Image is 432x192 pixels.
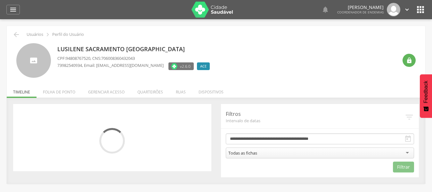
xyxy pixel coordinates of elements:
i: Voltar [12,31,20,38]
button: Filtrar [393,162,414,172]
i:  [322,6,329,13]
span: Coordenador de Endemias [337,10,384,14]
i:  [415,4,426,15]
p: Perfil do Usuário [52,32,84,37]
li: Gerenciar acesso [82,83,131,98]
span: 73982540934 [57,62,82,68]
button: Feedback - Mostrar pesquisa [420,74,432,118]
span: Intervalo de datas [226,118,405,124]
p: , Email: [EMAIL_ADDRESS][DOMAIN_NAME] [57,62,164,68]
i:  [404,135,412,143]
label: Versão do aplicativo [168,62,194,70]
i:  [44,31,51,38]
p: Filtros [226,110,405,118]
li: Dispositivos [192,83,230,98]
span: Feedback [423,81,429,103]
i:  [404,112,414,122]
div: Resetar senha [403,54,416,67]
span: 94808767520 [66,55,90,61]
p: [PERSON_NAME] [337,5,384,10]
i:  [403,6,411,13]
p: CPF: , CNS: [57,55,213,61]
span: 706008360432043 [101,55,135,61]
span: ACE [200,64,207,69]
a:  [322,3,329,16]
p: Lusilene Sacramento [GEOGRAPHIC_DATA] [57,45,213,53]
li: Ruas [169,83,192,98]
i:  [406,57,412,64]
li: Folha de ponto [37,83,82,98]
a:  [403,3,411,16]
i:  [9,6,17,13]
div: Todas as fichas [228,150,257,156]
span: v2.6.0 [180,63,191,69]
li: Quarteirões [131,83,169,98]
p: Usuários [27,32,43,37]
a:  [6,5,20,14]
